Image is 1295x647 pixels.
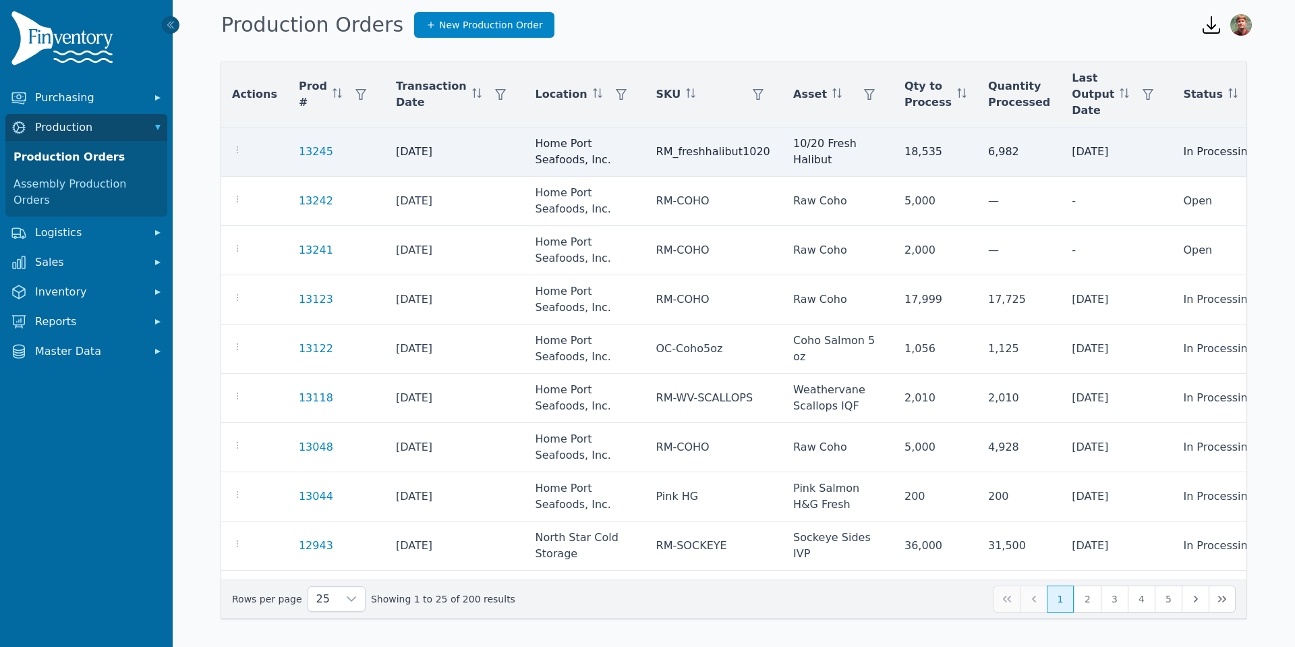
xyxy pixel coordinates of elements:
td: [DATE] [385,472,525,522]
span: Asset [793,86,827,103]
td: 2,010 [894,374,977,423]
td: [DATE] [1061,128,1172,177]
td: [DATE] [1061,275,1172,325]
a: 13242 [299,194,333,207]
button: Master Data [5,338,167,365]
td: 20,393 [977,571,1061,620]
td: Open [1172,177,1281,226]
a: Production Orders [8,144,165,171]
td: [DATE] [385,275,525,325]
span: SKU [656,86,681,103]
td: In Processing [1172,571,1281,620]
td: 2,010 [977,374,1061,423]
td: 17,725 [977,275,1061,325]
span: Status [1183,86,1223,103]
button: Page 2 [1074,586,1101,613]
button: Page 1 [1047,586,1074,613]
td: 5,000 [894,423,977,472]
button: Logistics [5,219,167,246]
td: — [977,177,1061,226]
td: 2,000 [894,226,977,275]
td: 5,000 [894,177,977,226]
td: Sockeye Sides IVP [782,522,894,571]
button: Sales [5,249,167,276]
button: Last Page [1209,586,1236,613]
td: [DATE] [385,522,525,571]
td: 200 [894,472,977,522]
td: RM-COHO [645,423,783,472]
a: New Production Order [414,12,554,38]
td: Home Port Seafoods, Inc. [525,571,645,620]
td: In Processing [1172,423,1281,472]
td: 200 [977,472,1061,522]
a: 13122 [299,342,333,355]
td: North Star Cold Storage [525,522,645,571]
td: - [1061,226,1172,275]
button: Next Page [1182,586,1209,613]
span: Master Data [35,343,143,360]
span: Showing 1 to 25 of 200 results [371,592,515,606]
button: Page 5 [1155,586,1182,613]
td: Raw Coho [782,275,894,325]
td: Pink Salmon H&G Fresh [782,472,894,522]
span: Qty to Process [904,78,952,111]
td: Raw Coho [782,226,894,275]
td: 31,500 [977,522,1061,571]
td: [DATE] [1061,374,1172,423]
td: 36,000 [894,522,977,571]
button: Reports [5,308,167,335]
a: 12943 [299,539,333,552]
td: Home Port Seafoods, Inc. [525,374,645,423]
td: In Processing [1172,522,1281,571]
td: 10/20 Fresh Halibut [782,571,894,620]
td: OC-Coho5oz [645,325,783,374]
td: 17,999 [894,275,977,325]
td: Open [1172,226,1281,275]
td: Home Port Seafoods, Inc. [525,128,645,177]
td: [DATE] [385,571,525,620]
a: 13245 [299,145,333,158]
td: Home Port Seafoods, Inc. [525,325,645,374]
span: Sales [35,254,143,271]
a: 13118 [299,391,333,404]
span: Last Output Date [1072,70,1114,119]
a: 13241 [299,244,333,256]
td: RM-SOCKEYE [645,522,783,571]
span: Rows per page [308,587,338,611]
td: [DATE] [1061,522,1172,571]
td: 6,982 [977,128,1061,177]
td: [DATE] [385,423,525,472]
td: Raw Coho [782,177,894,226]
button: Inventory [5,279,167,306]
td: Home Port Seafoods, Inc. [525,472,645,522]
a: 13123 [299,293,333,306]
span: Location [536,86,587,103]
span: Inventory [35,284,143,300]
button: Page 3 [1101,586,1128,613]
td: [DATE] [385,177,525,226]
td: RM_freshhalibut1020 [645,571,783,620]
span: Reports [35,314,143,330]
td: 10/20 Fresh Halibut [782,128,894,177]
td: Home Port Seafoods, Inc. [525,423,645,472]
td: [DATE] [385,226,525,275]
td: 1,125 [977,325,1061,374]
span: Quantity Processed [988,78,1050,111]
td: — [977,226,1061,275]
td: [DATE] [385,128,525,177]
td: 21,000 [894,571,977,620]
td: 1,056 [894,325,977,374]
td: RM-COHO [645,226,783,275]
button: Purchasing [5,84,167,111]
span: Prod # [299,78,327,111]
a: 13048 [299,441,333,453]
td: [DATE] [1061,472,1172,522]
span: New Production Order [439,18,543,32]
td: In Processing [1172,128,1281,177]
td: RM-WV-SCALLOPS [645,374,783,423]
span: Transaction Date [396,78,467,111]
td: [DATE] [385,325,525,374]
img: Finventory [11,11,119,71]
button: Production [5,114,167,141]
button: Page 4 [1128,586,1155,613]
